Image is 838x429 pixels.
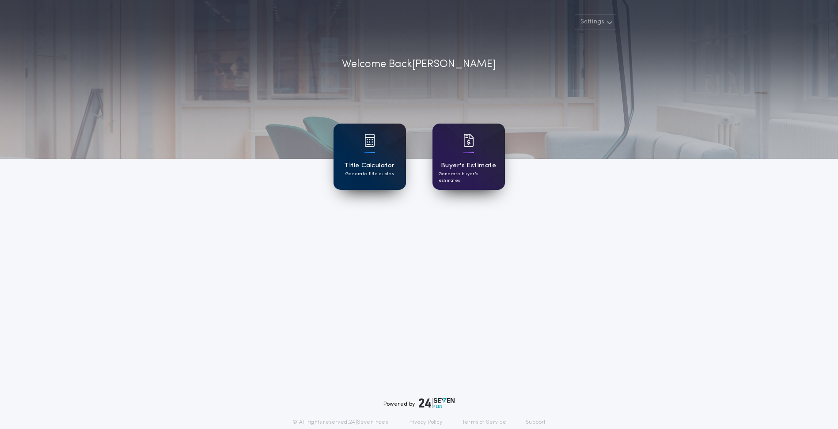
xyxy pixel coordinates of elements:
[441,161,496,171] h1: Buyer's Estimate
[575,14,616,30] button: Settings
[345,171,394,177] p: Generate title quotes
[462,419,506,426] a: Terms of Service
[432,124,505,190] a: card iconBuyer's EstimateGenerate buyer's estimates
[383,398,455,408] div: Powered by
[439,171,499,184] p: Generate buyer's estimates
[364,134,375,147] img: card icon
[334,124,406,190] a: card iconTitle CalculatorGenerate title quotes
[419,398,455,408] img: logo
[407,419,443,426] a: Privacy Policy
[342,56,496,72] p: Welcome Back [PERSON_NAME]
[526,419,546,426] a: Support
[344,161,394,171] h1: Title Calculator
[292,419,388,426] p: © All rights reserved. 24|Seven Fees
[463,134,474,147] img: card icon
